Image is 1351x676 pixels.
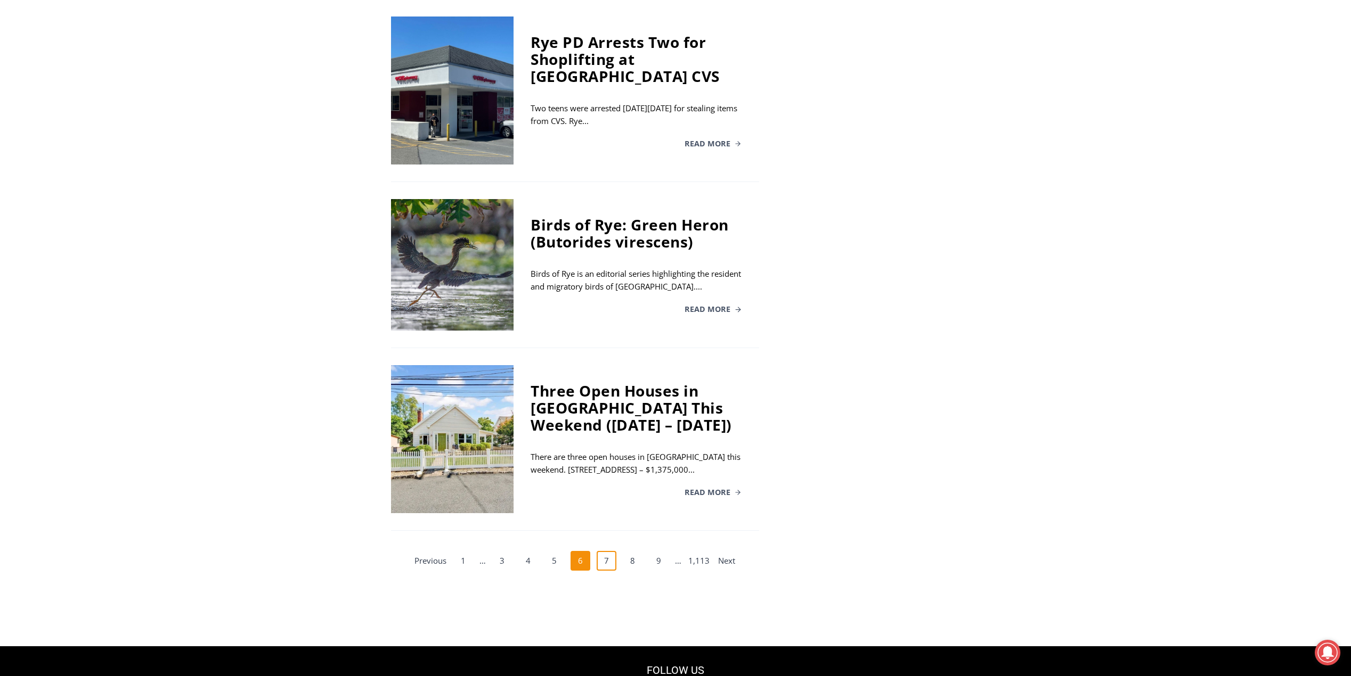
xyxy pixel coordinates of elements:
a: 9 [649,551,669,571]
a: Next [717,551,737,571]
a: Previous [413,551,447,571]
span: … [675,552,681,570]
div: Birds of Rye is an editorial series highlighting the resident and migratory birds of [GEOGRAPHIC_... [531,267,742,293]
span: … [479,552,486,570]
a: 1 [453,551,474,571]
a: Read More [685,306,742,313]
div: There are three open houses in [GEOGRAPHIC_DATA] this weekend. [STREET_ADDRESS] – $1,375,000... [531,450,742,476]
span: Read More [685,140,730,147]
nav: Posts [391,551,759,571]
span: 6 [571,551,591,571]
div: Rye PD Arrests Two for Shoplifting at [GEOGRAPHIC_DATA] CVS [531,34,742,85]
a: 8 [623,551,643,571]
a: 5 [544,551,565,571]
a: 4 [518,551,539,571]
span: Read More [685,489,730,496]
a: Read More [685,140,742,147]
a: Read More [685,489,742,496]
span: Read More [685,306,730,313]
div: Two teens were arrested [DATE][DATE] for stealing items from CVS. Rye... [531,102,742,127]
a: 1,113 [687,551,711,571]
div: Three Open Houses in [GEOGRAPHIC_DATA] This Weekend ([DATE] – [DATE]) [531,382,742,433]
a: 7 [597,551,617,571]
a: 3 [492,551,512,571]
div: Birds of Rye: Green Heron (Butorides virescens) [531,216,742,250]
